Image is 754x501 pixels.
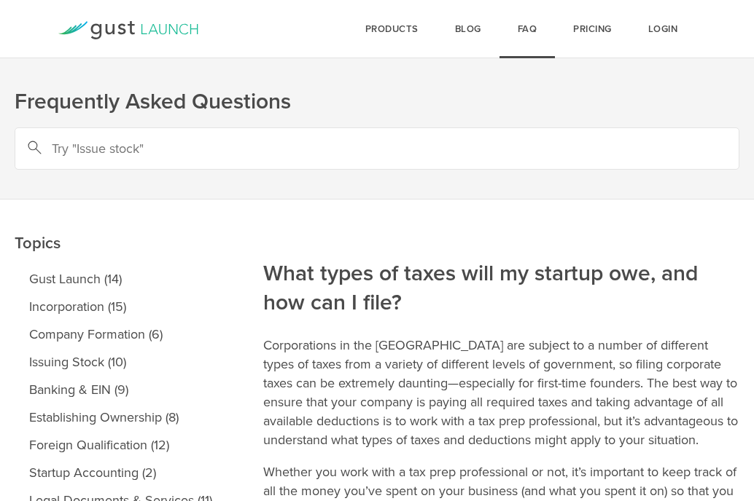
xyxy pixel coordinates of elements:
[15,127,739,170] input: Try "Issue stock"
[15,87,739,117] h1: Frequently Asked Questions
[263,336,739,449] p: Corporations in the [GEOGRAPHIC_DATA] are subject to a number of different types of taxes from a ...
[15,265,227,293] a: Gust Launch (14)
[15,403,227,431] a: Establishing Ownership (8)
[15,293,227,320] a: Incorporation (15)
[15,459,227,486] a: Startup Accounting (2)
[15,431,227,459] a: Foreign Qualification (12)
[263,161,739,317] h2: What types of taxes will my startup owe, and how can I file?
[15,320,227,348] a: Company Formation (6)
[15,130,227,258] h2: Topics
[15,348,227,376] a: Issuing Stock (10)
[15,376,227,403] a: Banking & EIN (9)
